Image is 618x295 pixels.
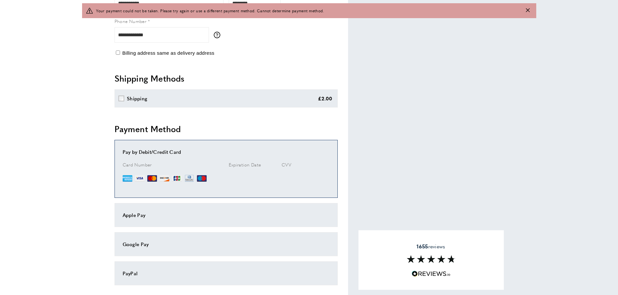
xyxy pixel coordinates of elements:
[184,174,195,183] img: DN.webp
[214,32,224,38] button: More information
[229,161,261,168] span: Expiration Date
[115,73,338,84] h2: Shipping Methods
[282,161,291,168] span: CVV
[123,161,152,168] span: Card Number
[115,123,338,135] h2: Payment Method
[412,271,451,277] img: Reviews.io 5 stars
[123,269,330,277] div: PayPal
[197,174,207,183] img: MI.webp
[135,174,145,183] img: VI.webp
[116,51,120,55] input: Billing address same as delivery address
[123,174,132,183] img: AE.webp
[147,174,157,183] img: MC.webp
[123,240,330,248] div: Google Pay
[318,95,333,102] div: £2.00
[127,95,147,102] div: Shipping
[417,243,445,250] span: reviews
[123,211,330,219] div: Apple Pay
[407,255,455,263] img: Reviews section
[172,174,182,183] img: JCB.webp
[123,148,330,156] div: Pay by Debit/Credit Card
[115,18,147,24] span: Phone Number
[96,7,324,14] span: Your payment could not be taken. Please try again or use a different payment method. Cannot deter...
[417,243,428,250] strong: 1655
[122,50,214,56] span: Billing address same as delivery address
[526,7,530,14] button: Close message
[160,174,169,183] img: DI.webp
